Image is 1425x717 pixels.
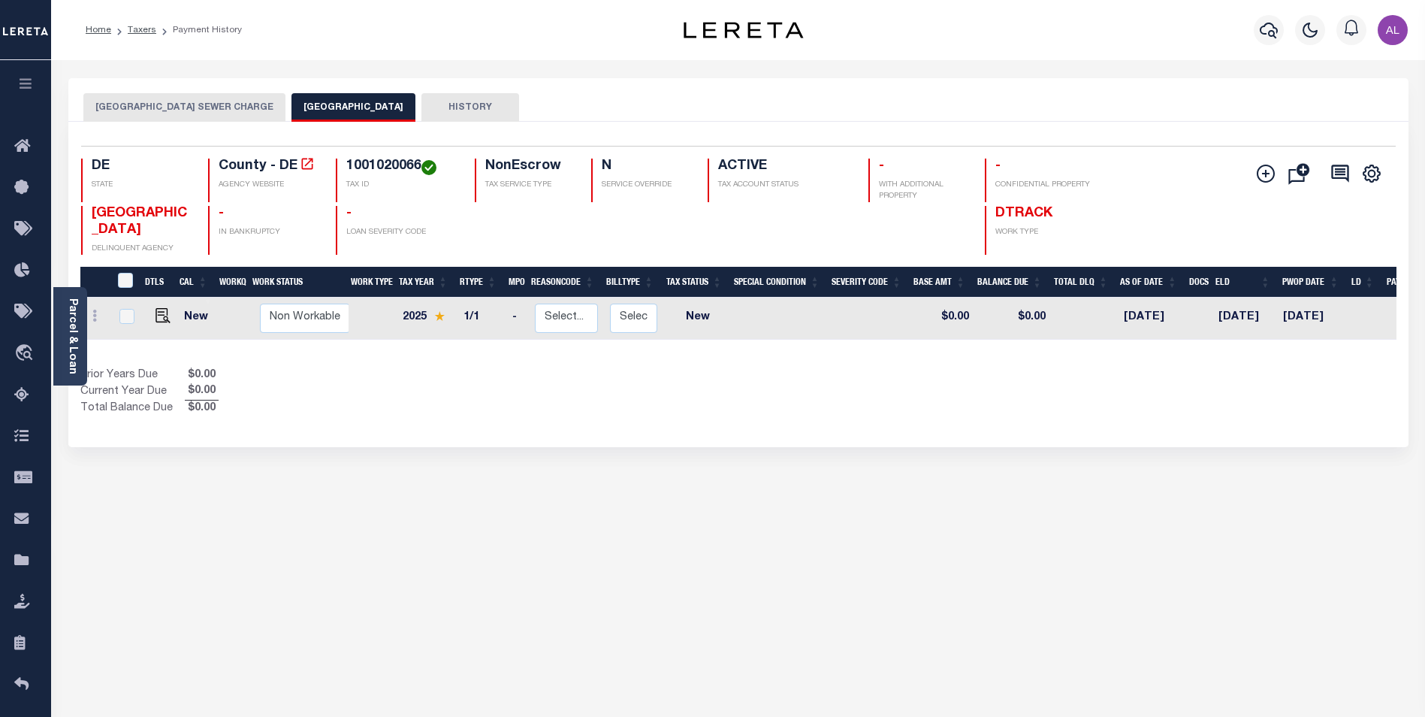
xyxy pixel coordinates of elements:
[434,311,445,321] img: Star.svg
[971,267,1048,298] th: Balance Due: activate to sort column ascending
[83,93,285,122] button: [GEOGRAPHIC_DATA] SEWER CHARGE
[80,383,185,400] td: Current Year Due
[174,267,213,298] th: CAL: activate to sort column ascending
[454,267,503,298] th: RType: activate to sort column ascending
[86,26,111,35] a: Home
[128,26,156,35] a: Taxers
[139,267,174,298] th: DTLS
[1048,267,1114,298] th: Total DLQ: activate to sort column ascending
[346,180,456,191] p: TAX ID
[80,267,109,298] th: &nbsp;&nbsp;&nbsp;&nbsp;&nbsp;&nbsp;&nbsp;&nbsp;&nbsp;&nbsp;
[718,180,850,191] p: TAX ACCOUNT STATUS
[911,298,975,340] td: $0.00
[995,207,1052,220] span: DTRACK
[826,267,907,298] th: Severity Code: activate to sort column ascending
[1209,267,1276,298] th: ELD: activate to sort column ascending
[1118,298,1187,340] td: [DATE]
[879,159,884,173] span: -
[728,267,826,298] th: Special Condition: activate to sort column ascending
[185,401,219,417] span: $0.00
[291,93,415,122] button: [GEOGRAPHIC_DATA]
[602,159,690,175] h4: N
[995,227,1094,238] p: WORK TYPE
[485,159,573,175] h4: NonEscrow
[219,180,318,191] p: AGENCY WEBSITE
[67,298,77,374] a: Parcel & Loan
[14,344,38,364] i: travel_explore
[485,180,573,191] p: TAX SERVICE TYPE
[92,159,191,175] h4: DE
[660,267,728,298] th: Tax Status: activate to sort column ascending
[1212,298,1276,340] td: [DATE]
[1276,267,1345,298] th: PWOP Date: activate to sort column ascending
[684,22,804,38] img: logo-dark.svg
[219,227,318,238] p: IN BANKRUPTCY
[1378,15,1408,45] img: svg+xml;base64,PHN2ZyB4bWxucz0iaHR0cDovL3d3dy53My5vcmcvMjAwMC9zdmciIHBvaW50ZXItZXZlbnRzPSJub25lIi...
[80,401,185,417] td: Total Balance Due
[246,267,349,298] th: Work Status
[600,267,660,298] th: BillType: activate to sort column ascending
[525,267,600,298] th: ReasonCode: activate to sort column ascending
[1183,267,1209,298] th: Docs
[995,180,1094,191] p: CONFIDENTIAL PROPERTY
[92,207,187,237] span: [GEOGRAPHIC_DATA]
[1114,267,1183,298] th: As of Date: activate to sort column ascending
[663,298,732,340] td: New
[397,298,457,340] td: 2025
[80,368,185,384] td: Prior Years Due
[219,207,224,220] span: -
[421,93,519,122] button: HISTORY
[1345,267,1381,298] th: LD: activate to sort column ascending
[345,267,393,298] th: Work Type
[92,244,191,255] p: DELINQUENT AGENCY
[109,267,140,298] th: &nbsp;
[213,267,246,298] th: WorkQ
[92,180,191,191] p: STATE
[503,267,525,298] th: MPO
[219,159,318,175] h4: County - DE
[178,298,219,340] td: New
[718,159,850,175] h4: ACTIVE
[907,267,971,298] th: Base Amt: activate to sort column ascending
[975,298,1052,340] td: $0.00
[156,23,242,37] li: Payment History
[346,227,456,238] p: LOAN SEVERITY CODE
[506,298,529,340] td: -
[185,383,219,400] span: $0.00
[995,159,1001,173] span: -
[346,159,456,175] h4: 1001020066
[346,207,352,220] span: -
[1277,298,1345,340] td: [DATE]
[457,298,506,340] td: 1/1
[393,267,454,298] th: Tax Year: activate to sort column ascending
[185,368,219,384] span: $0.00
[879,180,967,202] p: WITH ADDITIONAL PROPERTY
[602,180,690,191] p: SERVICE OVERRIDE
